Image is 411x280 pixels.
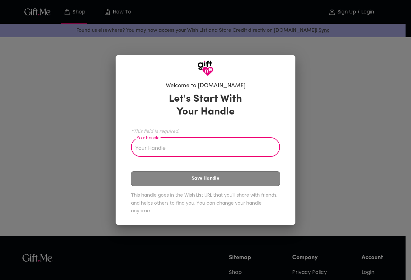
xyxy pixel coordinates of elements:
span: *This field is required. [131,128,280,134]
h3: Let's Start With Your Handle [161,93,250,118]
h6: This handle goes in the Wish List URL that you'll share with friends, and helps others to find yo... [131,191,280,215]
h6: Welcome to [DOMAIN_NAME] [166,82,246,90]
input: Your Handle [131,139,273,157]
img: GiftMe Logo [197,60,214,76]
